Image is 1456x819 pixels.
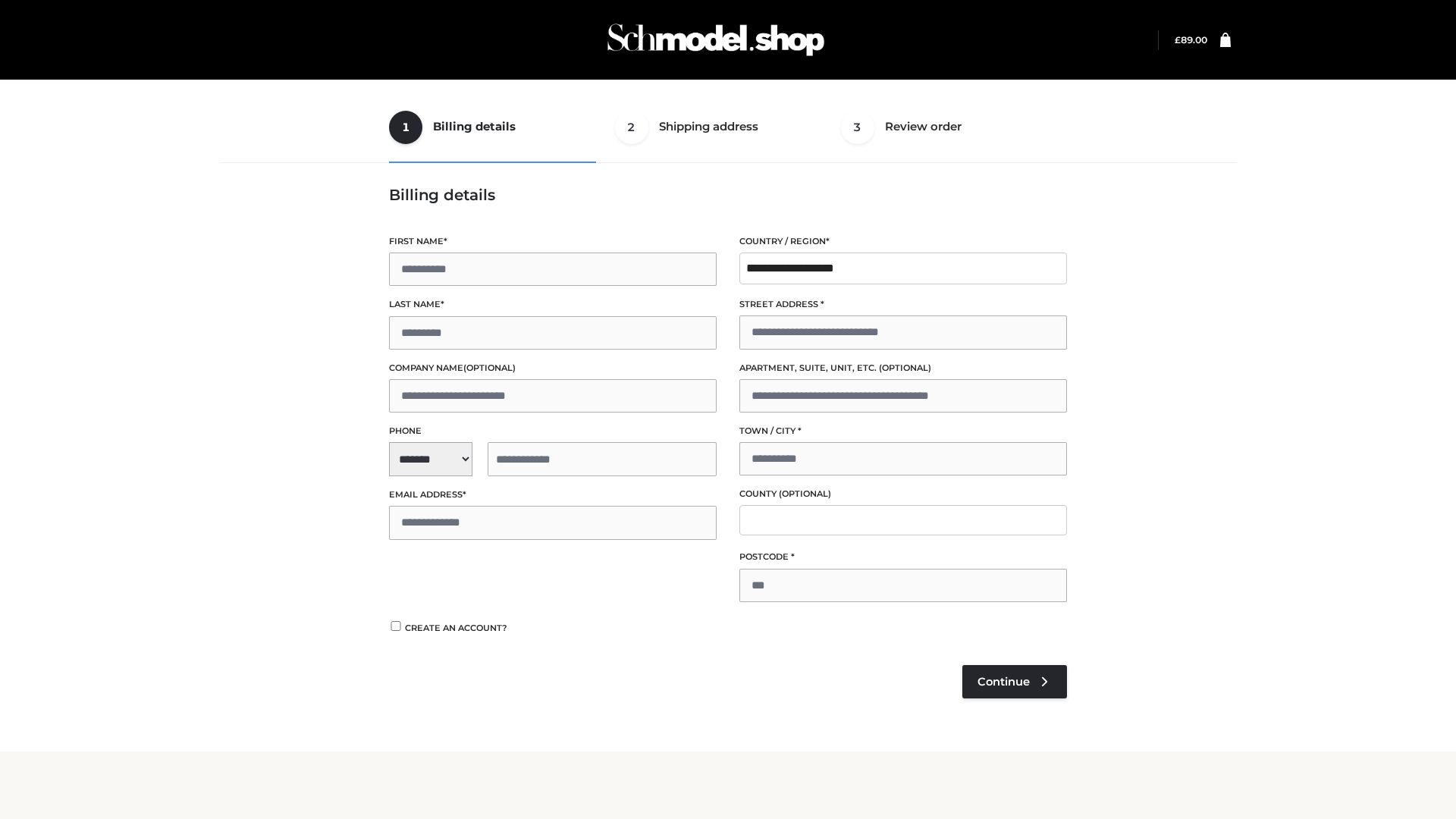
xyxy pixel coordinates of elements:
[879,362,931,373] span: (optional)
[389,361,717,375] label: Company name
[739,424,1067,438] label: Town / City
[1175,34,1207,45] bdi: 89.00
[739,234,1067,249] label: Country / Region
[389,186,1067,204] h3: Billing details
[602,10,830,70] img: Schmodel Admin 964
[389,297,717,312] label: Last name
[389,234,717,249] label: First name
[779,488,831,499] span: (optional)
[389,488,717,502] label: Email address
[739,361,1067,375] label: Apartment, suite, unit, etc.
[739,297,1067,312] label: Street address
[389,621,403,631] input: Create an account?
[1175,34,1207,45] a: £89.00
[405,623,507,633] span: Create an account?
[739,550,1067,564] label: Postcode
[977,675,1030,689] span: Continue
[463,362,516,373] span: (optional)
[1175,34,1181,45] span: £
[389,424,717,438] label: Phone
[962,665,1067,698] a: Continue
[739,487,1067,501] label: County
